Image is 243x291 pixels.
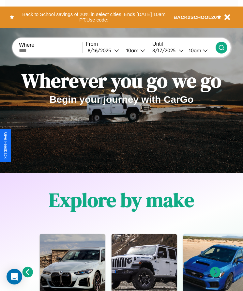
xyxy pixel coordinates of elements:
[86,41,149,47] label: From
[49,187,194,213] h1: Explore by make
[174,14,217,20] b: BACK2SCHOOL20
[121,47,149,54] button: 10am
[152,47,179,54] div: 8 / 17 / 2025
[184,47,216,54] button: 10am
[186,47,203,54] div: 10am
[152,41,216,47] label: Until
[3,132,8,159] div: Give Feedback
[19,42,82,48] label: Where
[14,10,174,24] button: Back to School savings of 20% in select cities! Ends [DATE] 10am PT.Use code:
[7,269,22,284] div: Open Intercom Messenger
[123,47,140,54] div: 10am
[88,47,114,54] div: 8 / 16 / 2025
[86,47,121,54] button: 8/16/2025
